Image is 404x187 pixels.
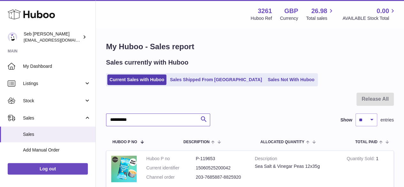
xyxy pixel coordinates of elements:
[255,163,337,169] div: Sea Salt & Vinegar Peas 12x35g
[342,7,396,21] a: 0.00 AVAILABLE Stock Total
[112,140,137,144] span: Huboo P no
[106,58,188,67] h2: Sales currently with Huboo
[251,15,272,21] div: Huboo Ref
[23,63,91,69] span: My Dashboard
[23,98,84,104] span: Stock
[280,15,298,21] div: Currency
[23,147,91,153] span: Add Manual Order
[311,7,327,15] span: 26.98
[265,74,316,85] a: Sales Not With Huboo
[168,74,264,85] a: Sales Shipped From [GEOGRAPHIC_DATA]
[107,74,166,85] a: Current Sales with Huboo
[111,156,137,182] img: 32611658329628.jpg
[23,131,91,137] span: Sales
[196,156,245,162] dd: P-119653
[258,7,272,15] strong: 3261
[24,37,94,43] span: [EMAIL_ADDRESS][DOMAIN_NAME]
[260,140,304,144] span: ALLOCATED Quantity
[306,15,334,21] span: Total sales
[306,7,334,21] a: 26.98 Total sales
[196,165,245,171] dd: 15060525200042
[255,156,337,163] strong: Description
[24,31,81,43] div: Seb [PERSON_NAME]
[8,32,17,42] img: internalAdmin-3261@internal.huboo.com
[146,174,196,180] dt: Channel order
[106,42,394,52] h1: My Huboo - Sales report
[380,117,394,123] span: entries
[183,140,210,144] span: Description
[8,163,88,175] a: Log out
[284,7,298,15] strong: GBP
[23,115,84,121] span: Sales
[340,117,352,123] label: Show
[377,7,389,15] span: 0.00
[196,174,245,180] dd: 203-7685887-8825920
[355,140,377,144] span: Total paid
[347,156,376,163] strong: Quantity Sold
[146,165,196,171] dt: Current identifier
[146,156,196,162] dt: Huboo P no
[342,15,396,21] span: AVAILABLE Stock Total
[23,81,84,87] span: Listings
